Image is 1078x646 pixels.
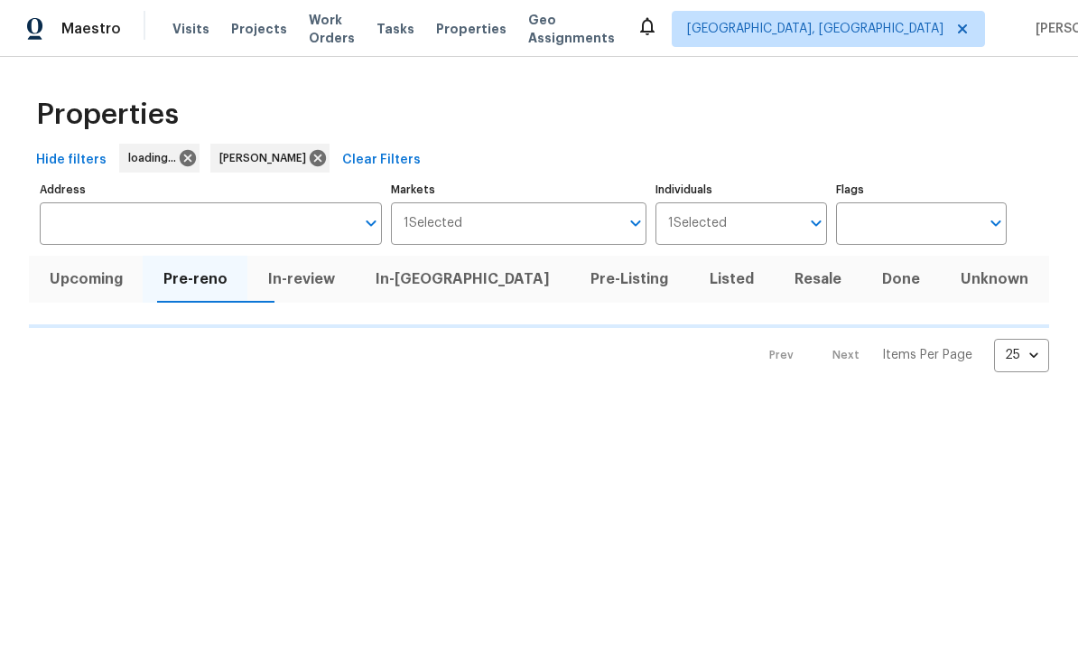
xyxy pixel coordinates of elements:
[391,184,647,195] label: Markets
[404,216,462,231] span: 1 Selected
[994,332,1049,379] div: 25
[172,20,209,38] span: Visits
[623,211,648,236] button: Open
[119,144,200,173] div: loading...
[335,144,428,177] button: Clear Filters
[358,211,384,236] button: Open
[655,184,826,195] label: Individuals
[436,20,506,38] span: Properties
[882,346,972,364] p: Items Per Page
[29,144,114,177] button: Hide filters
[128,149,183,167] span: loading...
[36,106,179,124] span: Properties
[581,267,678,292] span: Pre-Listing
[309,11,355,47] span: Work Orders
[258,267,344,292] span: In-review
[873,267,930,292] span: Done
[528,11,615,47] span: Geo Assignments
[376,23,414,35] span: Tasks
[668,216,727,231] span: 1 Selected
[836,184,1007,195] label: Flags
[752,339,1049,372] nav: Pagination Navigation
[36,149,107,172] span: Hide filters
[219,149,313,167] span: [PERSON_NAME]
[367,267,560,292] span: In-[GEOGRAPHIC_DATA]
[153,267,237,292] span: Pre-reno
[983,211,1008,236] button: Open
[342,149,421,172] span: Clear Filters
[785,267,850,292] span: Resale
[210,144,330,173] div: [PERSON_NAME]
[231,20,287,38] span: Projects
[687,20,943,38] span: [GEOGRAPHIC_DATA], [GEOGRAPHIC_DATA]
[700,267,763,292] span: Listed
[61,20,121,38] span: Maestro
[40,267,132,292] span: Upcoming
[804,211,829,236] button: Open
[952,267,1038,292] span: Unknown
[40,184,382,195] label: Address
